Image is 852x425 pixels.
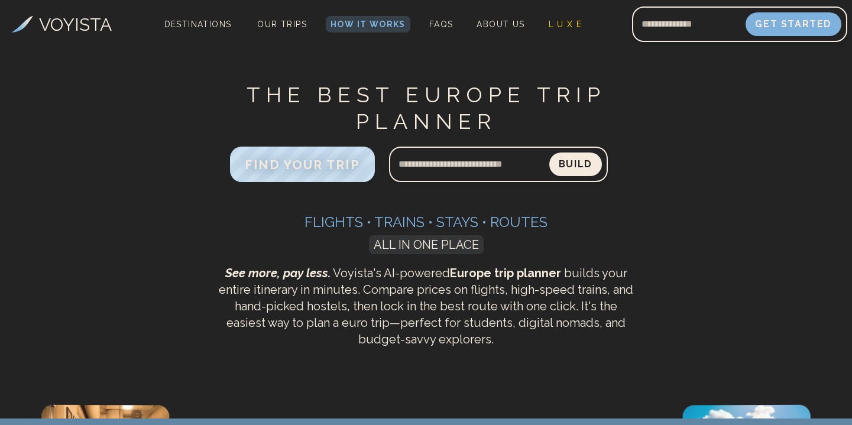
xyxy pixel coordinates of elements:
a: How It Works [326,16,410,33]
a: VOYISTA [11,11,112,38]
h3: Flights • Trains • Stays • Routes [218,213,634,232]
h1: THE BEST EUROPE TRIP PLANNER [218,82,634,135]
a: Our Trips [252,16,312,33]
span: FIND YOUR TRIP [245,157,359,172]
span: FAQs [429,20,453,29]
button: Build [549,153,602,176]
input: Email address [632,10,746,38]
a: FIND YOUR TRIP [230,160,374,171]
button: FIND YOUR TRIP [230,147,374,182]
span: How It Works [331,20,406,29]
strong: Europe trip planner [450,266,561,280]
span: Our Trips [257,20,307,29]
span: See more, pay less. [225,266,331,280]
a: L U X E [544,16,587,33]
a: About Us [472,16,529,33]
img: Voyista Logo [11,16,33,33]
span: ALL IN ONE PLACE [369,235,484,254]
span: About Us [477,20,524,29]
input: Search query [389,150,549,179]
span: L U X E [549,20,582,29]
button: Get Started [746,12,841,36]
h3: VOYISTA [39,11,112,38]
a: FAQs [425,16,458,33]
p: Voyista's AI-powered builds your entire itinerary in minutes. Compare prices on flights, high-spe... [218,265,634,348]
span: Destinations [160,15,237,50]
